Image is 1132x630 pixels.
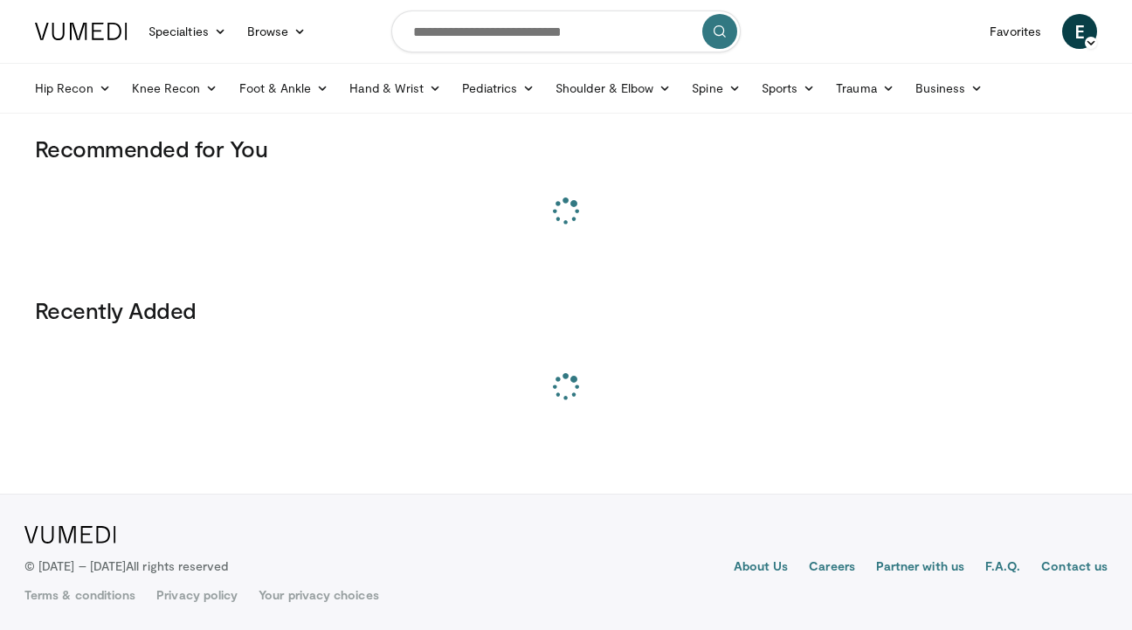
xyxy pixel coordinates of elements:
a: Favorites [979,14,1052,49]
a: Partner with us [876,557,964,578]
a: Business [905,71,994,106]
a: Shoulder & Elbow [545,71,681,106]
a: Hip Recon [24,71,121,106]
a: Foot & Ankle [229,71,340,106]
a: Spine [681,71,750,106]
input: Search topics, interventions [391,10,741,52]
a: Sports [751,71,826,106]
a: Browse [237,14,317,49]
a: Knee Recon [121,71,229,106]
a: About Us [734,557,789,578]
p: © [DATE] – [DATE] [24,557,229,575]
a: Trauma [825,71,905,106]
h3: Recently Added [35,296,1097,324]
a: Pediatrics [452,71,545,106]
a: Privacy policy [156,586,238,604]
h3: Recommended for You [35,135,1097,163]
a: Hand & Wrist [339,71,452,106]
a: Careers [809,557,855,578]
img: VuMedi Logo [35,23,128,40]
a: E [1062,14,1097,49]
a: Terms & conditions [24,586,135,604]
span: All rights reserved [126,558,228,573]
a: Contact us [1041,557,1108,578]
img: VuMedi Logo [24,526,116,543]
a: Your privacy choices [259,586,378,604]
a: F.A.Q. [985,557,1020,578]
a: Specialties [138,14,237,49]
